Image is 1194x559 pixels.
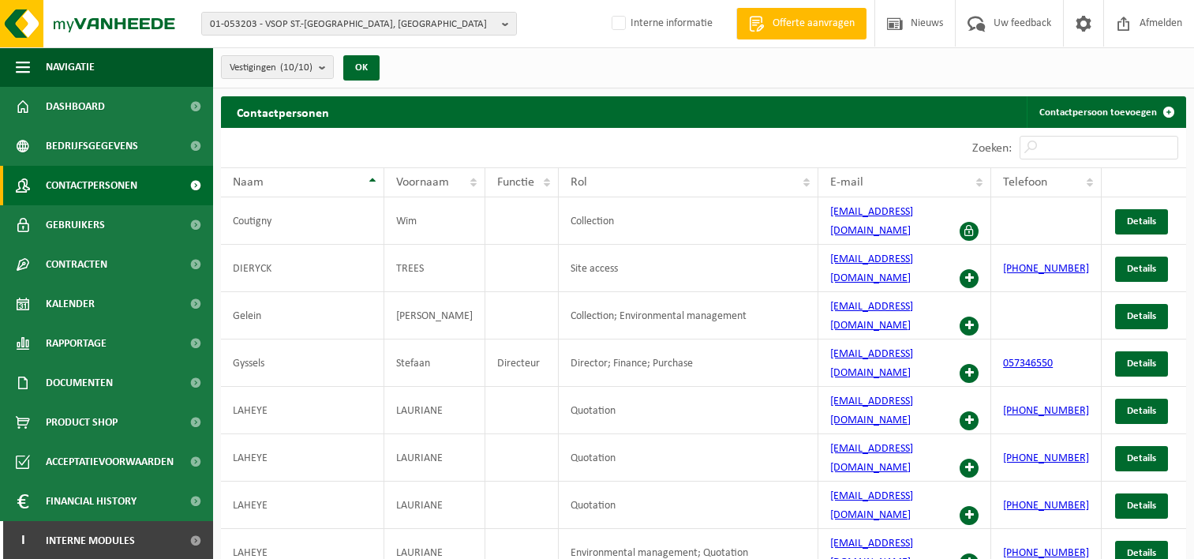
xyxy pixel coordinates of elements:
[1115,304,1168,329] a: Details
[1115,257,1168,282] a: Details
[221,387,384,434] td: LAHEYE
[221,55,334,79] button: Vestigingen(10/10)
[559,482,818,529] td: Quotation
[1003,500,1089,512] a: [PHONE_NUMBER]
[230,56,313,80] span: Vestigingen
[1003,176,1047,189] span: Telefoon
[559,387,818,434] td: Quotation
[343,55,380,81] button: OK
[201,12,517,36] button: 01-053203 - VSOP ST.-[GEOGRAPHIC_DATA], [GEOGRAPHIC_DATA]
[233,176,264,189] span: Naam
[384,245,485,292] td: TREES
[830,490,913,521] a: [EMAIL_ADDRESS][DOMAIN_NAME]
[46,205,105,245] span: Gebruikers
[830,176,863,189] span: E-mail
[384,340,485,387] td: Stefaan
[46,403,118,442] span: Product Shop
[384,482,485,529] td: LAURIANE
[221,245,384,292] td: DIERYCK
[1115,493,1168,519] a: Details
[559,197,818,245] td: Collection
[1003,263,1089,275] a: [PHONE_NUMBER]
[1115,351,1168,377] a: Details
[384,434,485,482] td: LAURIANE
[46,87,105,126] span: Dashboard
[384,292,485,340] td: [PERSON_NAME]
[559,245,818,292] td: Site access
[559,292,818,340] td: Collection; Environmental management
[210,13,496,36] span: 01-053203 - VSOP ST.-[GEOGRAPHIC_DATA], [GEOGRAPHIC_DATA]
[736,8,866,39] a: Offerte aanvragen
[830,206,913,237] a: [EMAIL_ADDRESS][DOMAIN_NAME]
[1003,452,1089,464] a: [PHONE_NUMBER]
[559,434,818,482] td: Quotation
[280,62,313,73] count: (10/10)
[1127,358,1156,369] span: Details
[221,292,384,340] td: Gelein
[221,197,384,245] td: Coutigny
[46,324,107,363] span: Rapportage
[46,166,137,205] span: Contactpersonen
[1127,216,1156,227] span: Details
[571,176,587,189] span: Rol
[1115,446,1168,471] a: Details
[559,340,818,387] td: Director; Finance; Purchase
[1127,548,1156,558] span: Details
[221,96,345,127] h2: Contactpersonen
[1115,209,1168,234] a: Details
[497,176,534,189] span: Functie
[384,197,485,245] td: Wim
[1127,501,1156,511] span: Details
[608,12,713,36] label: Interne informatie
[384,387,485,434] td: LAURIANE
[396,176,449,189] span: Voornaam
[1003,358,1053,370] a: 057346550
[485,340,560,387] td: Directeur
[1027,96,1185,128] a: Contactpersoon toevoegen
[46,442,174,482] span: Acceptatievoorwaarden
[972,142,1012,155] label: Zoeken:
[221,482,384,529] td: LAHEYE
[830,443,913,474] a: [EMAIL_ADDRESS][DOMAIN_NAME]
[830,348,913,379] a: [EMAIL_ADDRESS][DOMAIN_NAME]
[769,16,859,32] span: Offerte aanvragen
[830,396,913,426] a: [EMAIL_ADDRESS][DOMAIN_NAME]
[830,253,913,284] a: [EMAIL_ADDRESS][DOMAIN_NAME]
[46,363,113,403] span: Documenten
[221,434,384,482] td: LAHEYE
[1127,264,1156,274] span: Details
[46,245,107,284] span: Contracten
[1127,406,1156,416] span: Details
[1127,453,1156,463] span: Details
[1115,399,1168,424] a: Details
[1127,311,1156,321] span: Details
[830,301,913,332] a: [EMAIL_ADDRESS][DOMAIN_NAME]
[46,482,137,521] span: Financial History
[1003,547,1089,559] a: [PHONE_NUMBER]
[1003,405,1089,417] a: [PHONE_NUMBER]
[46,47,95,87] span: Navigatie
[221,340,384,387] td: Gyssels
[46,284,95,324] span: Kalender
[46,126,138,166] span: Bedrijfsgegevens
